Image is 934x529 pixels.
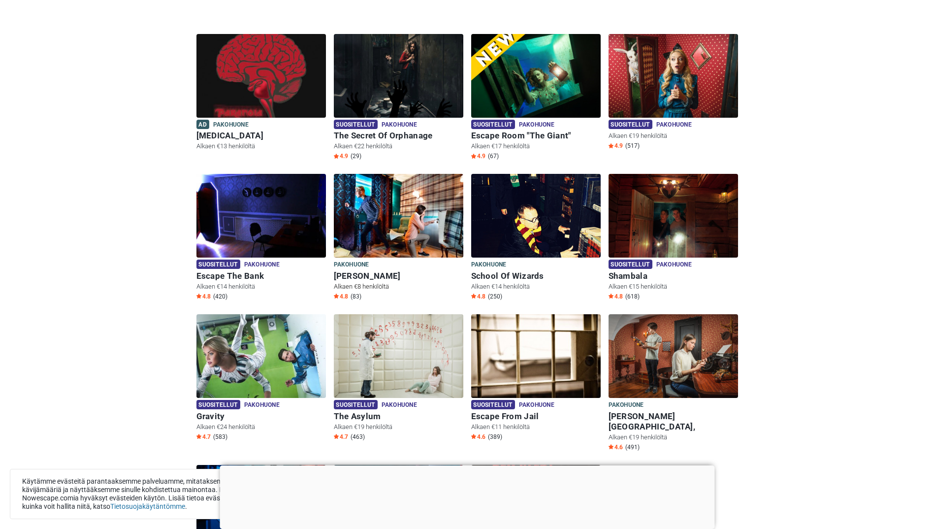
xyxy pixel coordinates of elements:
h6: The Asylum [334,411,463,422]
h6: [PERSON_NAME] [334,271,463,281]
img: Star [471,434,476,439]
img: Escape Room "The Giant" [471,34,601,118]
span: (67) [488,152,499,160]
img: The Secret Of Orphanage [334,34,463,118]
a: School Of Wizards Pakohuone School Of Wizards Alkaen €14 henkilöltä Star4.8 (250) [471,174,601,302]
a: Suositellut Pakohuone Alkaen €19 henkilöltä Star4.9 (517) [609,34,738,152]
p: Alkaen €24 henkilöltä [196,423,326,431]
a: Paranoia Ad Pakohuone [MEDICAL_DATA] Alkaen €13 henkilöltä [196,34,326,153]
div: Käytämme evästeitä parantaaksemme palveluamme, mitataksemme kävijämääriä ja näyttääksemme sinulle... [10,469,305,519]
p: Alkaen €11 henkilöltä [471,423,601,431]
span: Suositellut [196,260,240,269]
img: Paranoia [196,34,326,118]
p: Alkaen €8 henkilöltä [334,282,463,291]
img: Star [609,294,613,298]
span: 4.7 [334,433,348,441]
img: Star [196,434,201,439]
iframe: Advertisement [220,465,714,527]
span: (491) [625,443,640,451]
span: Pakohuone [471,260,507,270]
a: Escape Room "The Giant" Suositellut Pakohuone Escape Room "The Giant" Alkaen €17 henkilöltä Star4... [471,34,601,163]
span: 4.9 [609,142,623,150]
img: Star [609,143,613,148]
a: Escape The Bank Suositellut Pakohuone Escape The Bank Alkaen €14 henkilöltä Star4.8 (420) [196,174,326,302]
h6: School Of Wizards [471,271,601,281]
span: Pakohuone [244,260,280,270]
h6: [PERSON_NAME][GEOGRAPHIC_DATA], [STREET_ADDRESS] [609,411,738,432]
p: Alkaen €19 henkilöltä [609,433,738,442]
img: Star [334,154,339,159]
h6: Escape From Jail [471,411,601,422]
img: Baker Street, 221 B [609,314,738,398]
p: Alkaen €17 henkilöltä [471,142,601,151]
span: (250) [488,293,502,300]
span: (618) [625,293,640,300]
span: Suositellut [471,400,515,409]
span: 4.8 [609,293,623,300]
p: Alkaen €19 henkilöltä [334,423,463,431]
a: Shambala Suositellut Pakohuone Shambala Alkaen €15 henkilöltä Star4.8 (618) [609,174,738,302]
img: Escape The Bank [196,174,326,258]
span: Suositellut [196,400,240,409]
span: 4.8 [471,293,485,300]
span: Ad [196,120,209,129]
span: Pakohuone [213,120,249,131]
span: Pakohuone [656,260,692,270]
h6: The Secret Of Orphanage [334,131,463,141]
span: Pakohuone [382,400,417,411]
img: School Of Wizards [471,174,601,258]
span: Pakohuone [656,120,692,131]
img: Star [471,294,476,298]
img: Sherlock Holmes [334,174,463,258]
a: Baker Street, 221 B Pakohuone [PERSON_NAME][GEOGRAPHIC_DATA], [STREET_ADDRESS] Alkaen €19 henkilö... [609,314,738,453]
h6: Escape The Bank [196,271,326,281]
span: Pakohuone [519,400,554,411]
a: Sherlock Holmes Pakohuone [PERSON_NAME] Alkaen €8 henkilöltä Star4.8 (83) [334,174,463,302]
h6: [MEDICAL_DATA] [196,131,326,141]
span: 4.6 [609,443,623,451]
span: 4.9 [471,152,485,160]
a: The Asylum Suositellut Pakohuone The Asylum Alkaen €19 henkilöltä Star4.7 (463) [334,314,463,443]
span: Suositellut [471,120,515,129]
span: Pakohuone [382,120,417,131]
span: (463) [351,433,365,441]
p: Alkaen €14 henkilöltä [471,282,601,291]
span: 4.6 [471,433,485,441]
span: Suositellut [609,120,652,129]
span: (83) [351,293,361,300]
p: Alkaen €14 henkilöltä [196,282,326,291]
a: Escape From Jail Suositellut Pakohuone Escape From Jail Alkaen €11 henkilöltä Star4.6 (389) [471,314,601,443]
span: 4.8 [334,293,348,300]
img: Shambala [609,174,738,258]
p: Alkaen €22 henkilöltä [334,142,463,151]
span: Pakohuone [334,260,369,270]
h6: Shambala [609,271,738,281]
h6: Escape Room "The Giant" [471,131,601,141]
img: Star [334,434,339,439]
img: Star [471,154,476,159]
span: (583) [213,433,227,441]
p: Alkaen €19 henkilöltä [609,132,738,140]
img: Escape From Jail [471,314,601,398]
a: Gravity Suositellut Pakohuone Gravity Alkaen €24 henkilöltä Star4.7 (583) [196,314,326,443]
p: Alkaen €13 henkilöltä [196,142,326,151]
span: 4.8 [196,293,211,300]
span: Suositellut [609,260,652,269]
span: Pakohuone [609,400,644,411]
span: Pakohuone [519,120,554,131]
span: Pakohuone [244,400,280,411]
span: 4.7 [196,433,211,441]
span: (517) [625,142,640,150]
img: Star [334,294,339,298]
span: Suositellut [334,400,378,409]
a: The Secret Of Orphanage Suositellut Pakohuone The Secret Of Orphanage Alkaen €22 henkilöltä Star4... [334,34,463,163]
img: The Asylum [334,314,463,398]
p: Alkaen €15 henkilöltä [609,282,738,291]
span: Suositellut [334,120,378,129]
span: (389) [488,433,502,441]
span: (29) [351,152,361,160]
span: 4.9 [334,152,348,160]
a: Tietosuojakäytäntömme [110,502,185,510]
span: (420) [213,293,227,300]
img: Gravity [196,314,326,398]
